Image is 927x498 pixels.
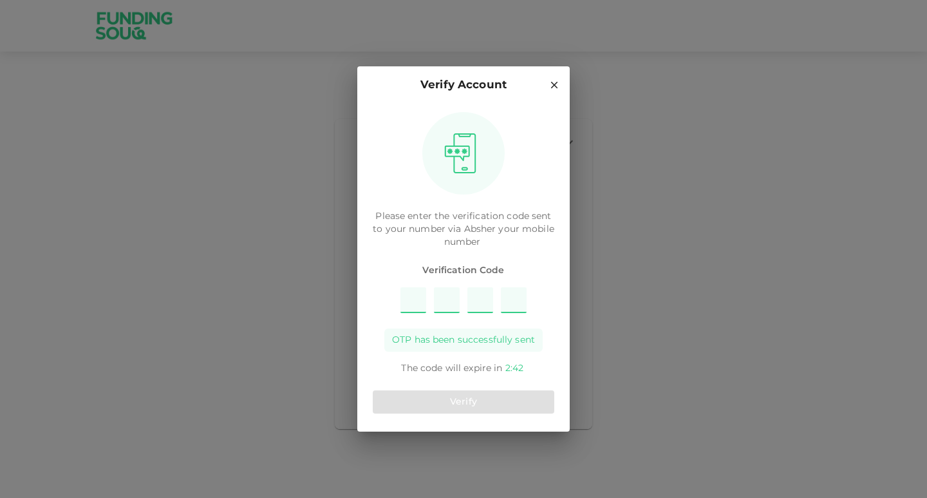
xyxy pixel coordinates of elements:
input: Please enter OTP character 2 [434,287,460,313]
span: 2 : 42 [505,364,523,373]
span: The code will expire in [401,364,502,373]
span: OTP has been successfully sent [392,334,535,347]
span: Verification Code [373,264,554,277]
span: your mobile number [444,225,554,247]
p: Verify Account [420,77,507,94]
img: otpImage [440,133,481,174]
input: Please enter OTP character 3 [467,287,493,313]
p: Please enter the verification code sent to your number via Absher [373,210,554,249]
input: Please enter OTP character 1 [400,287,426,313]
input: Please enter OTP character 4 [501,287,527,313]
